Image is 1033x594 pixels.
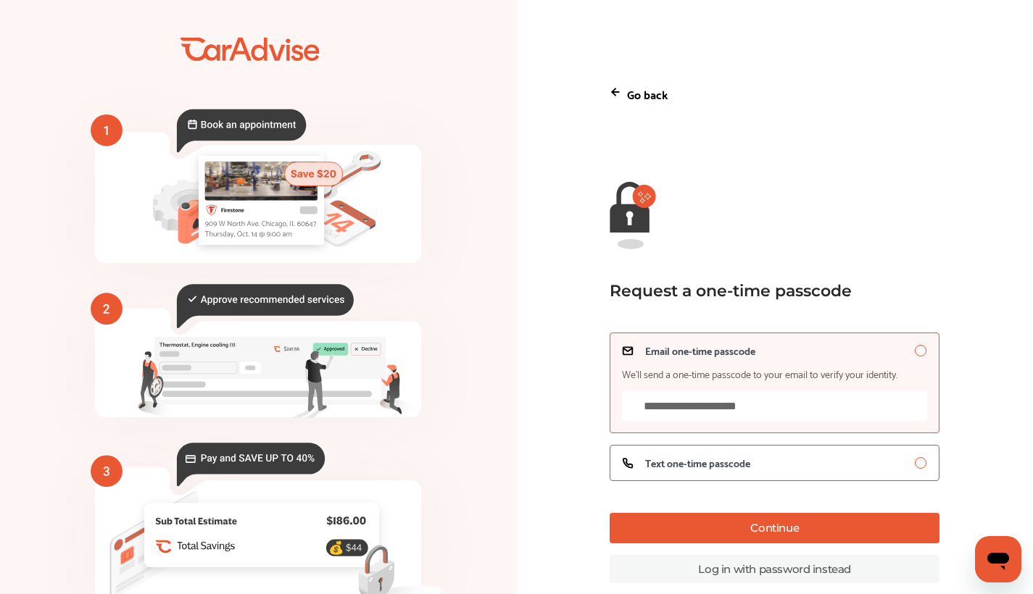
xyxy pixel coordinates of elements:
text: 💰 [328,540,344,556]
input: Email one-time passcodeWe’ll send a one-time passcode to your email to verify your identity. [915,345,926,356]
button: Continue [610,513,939,543]
p: Go back [627,84,668,104]
a: Log in with password instead [610,555,939,583]
iframe: Button to launch messaging window [975,536,1021,582]
input: Email one-time passcodeWe’ll send a one-time passcode to your email to verify your identity. [622,391,927,421]
input: Text one-time passcode [915,457,926,469]
img: magic-link-lock-error.9d88b03f.svg [610,182,656,249]
span: We’ll send a one-time passcode to your email to verify your identity. [622,368,897,380]
img: icon_email.a11c3263.svg [622,345,634,356]
img: icon_phone.e7b63c2d.svg [622,457,634,469]
span: Text one-time passcode [645,457,750,469]
div: Request a one-time passcode [610,281,924,301]
span: Email one-time passcode [645,345,755,356]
